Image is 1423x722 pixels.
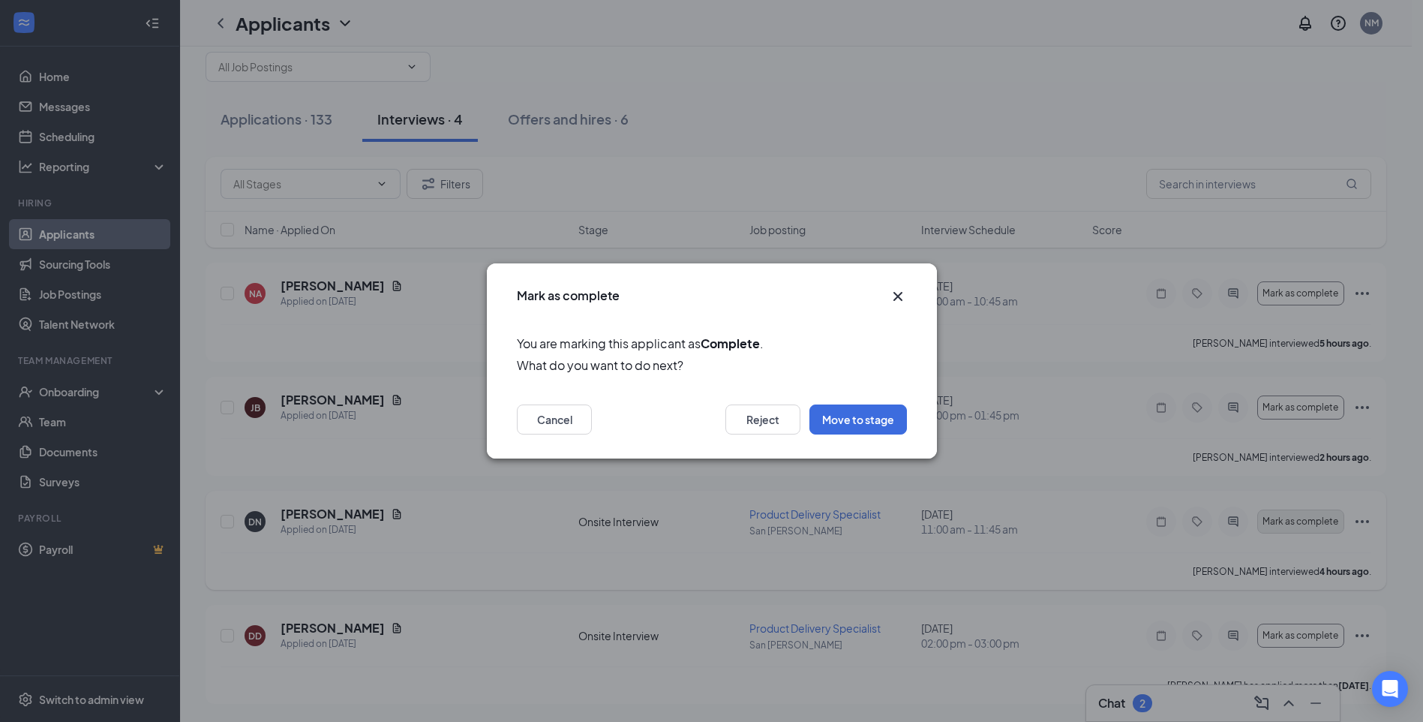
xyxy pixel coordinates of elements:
b: Complete [701,335,760,351]
button: Move to stage [809,405,907,435]
svg: Cross [889,287,907,305]
span: You are marking this applicant as . [517,334,907,353]
button: Reject [725,405,800,435]
span: What do you want to do next? [517,356,907,375]
h3: Mark as complete [517,287,620,304]
button: Close [889,287,907,305]
div: Open Intercom Messenger [1372,671,1408,707]
button: Cancel [517,405,592,435]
